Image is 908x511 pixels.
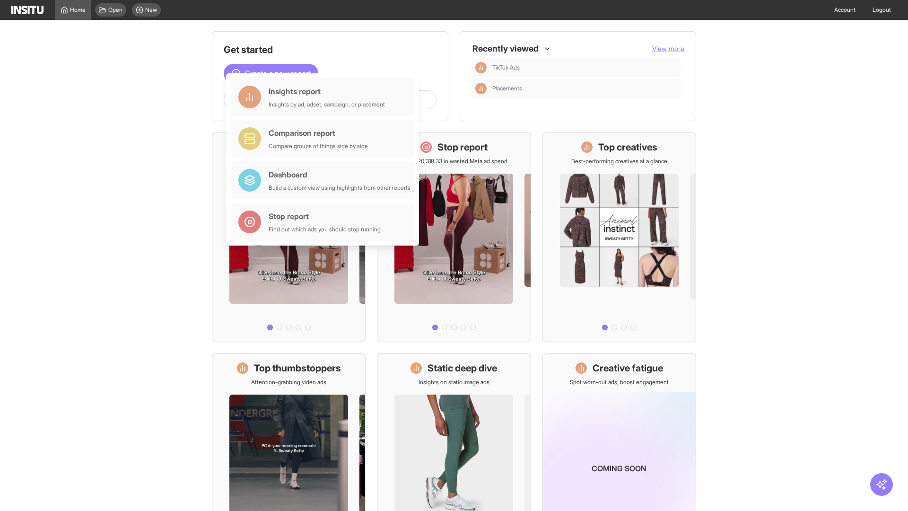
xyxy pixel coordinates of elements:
[598,141,657,154] h1: Top creatives
[224,43,437,56] h1: Get started
[269,142,368,150] div: Compare groups of things side by side
[269,169,410,180] div: Dashboard
[269,127,368,139] div: Comparison report
[108,6,122,14] span: Open
[475,83,487,94] div: Insights
[428,361,497,375] h1: Static deep dive
[269,211,381,222] div: Stop report
[419,379,489,386] p: Insights on static image ads
[492,64,677,71] span: TikTok Ads
[254,361,341,375] h1: Top thumbstoppers
[492,64,520,71] span: TikTok Ads
[652,44,684,53] button: View more
[401,158,507,165] p: Save £20,318.33 in wasted Meta ad spend
[251,379,326,386] p: Attention-grabbing video ads
[269,226,381,233] div: Find out which ads you should stop running
[475,62,487,73] div: Insights
[145,6,157,14] span: New
[269,86,385,97] div: Insights report
[652,44,684,53] span: View more
[212,132,366,342] a: What's live nowSee all active ads instantly
[244,68,311,79] span: Create a new report
[224,64,318,83] button: Create a new report
[492,85,522,92] span: Placements
[377,132,531,342] a: Stop reportSave £20,318.33 in wasted Meta ad spend
[492,85,677,92] span: Placements
[269,101,385,108] div: Insights by ad, adset, campaign, or placement
[542,132,696,342] a: Top creativesBest-performing creatives at a glance
[437,141,488,154] h1: Stop report
[269,184,410,192] div: Build a custom view using highlights from other reports
[571,158,667,165] p: Best-performing creatives at a glance
[70,6,86,14] span: Home
[11,6,44,14] img: Logo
